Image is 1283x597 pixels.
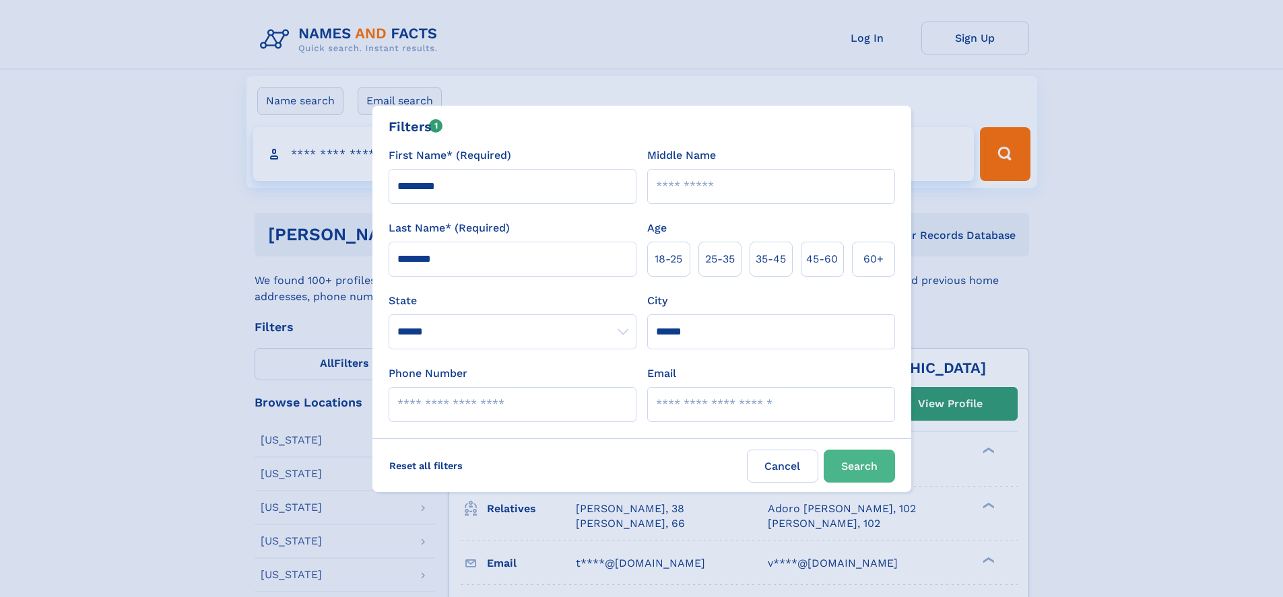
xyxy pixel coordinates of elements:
[824,450,895,483] button: Search
[389,116,443,137] div: Filters
[381,450,471,482] label: Reset all filters
[647,365,676,382] label: Email
[863,251,884,267] span: 60+
[756,251,786,267] span: 35‑45
[705,251,735,267] span: 25‑35
[389,365,467,382] label: Phone Number
[747,450,818,483] label: Cancel
[389,293,636,309] label: State
[647,220,667,236] label: Age
[806,251,838,267] span: 45‑60
[647,293,667,309] label: City
[647,147,716,164] label: Middle Name
[655,251,682,267] span: 18‑25
[389,220,510,236] label: Last Name* (Required)
[389,147,511,164] label: First Name* (Required)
